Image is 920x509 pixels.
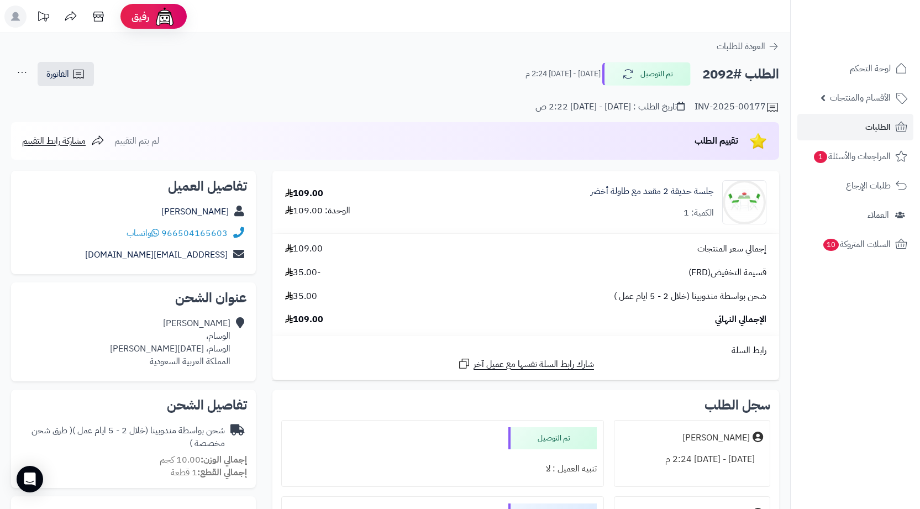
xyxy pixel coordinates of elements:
[813,149,891,164] span: المراجعات والأسئلة
[797,202,913,228] a: العملاء
[705,398,770,412] h3: سجل الطلب
[29,6,57,30] a: تحديثات المنصة
[20,398,247,412] h2: تفاصيل الشحن
[823,239,839,251] span: 10
[715,313,766,326] span: الإجمالي النهائي
[684,207,714,219] div: الكمية: 1
[22,134,104,148] a: مشاركة رابط التقييم
[201,453,247,466] strong: إجمالي الوزن:
[46,67,69,81] span: الفاتورة
[22,134,86,148] span: مشاركة رابط التقييم
[830,90,891,106] span: الأقسام والمنتجات
[20,291,247,305] h2: عنوان الشحن
[717,40,765,53] span: العودة للطلبات
[723,180,766,224] img: 1753686337-1734447034-110124010020-1000x1000-90x90.jpg
[695,134,738,148] span: تقييم الطلب
[695,101,779,114] div: INV-2025-00177
[814,151,827,163] span: 1
[127,227,159,240] a: واتساب
[285,187,323,200] div: 109.00
[161,205,229,218] a: [PERSON_NAME]
[285,266,320,279] span: -35.00
[285,290,317,303] span: 35.00
[614,290,766,303] span: شحن بواسطة مندوبينا (خلال 2 - 5 ايام عمل )
[621,449,763,470] div: [DATE] - [DATE] 2:24 م
[697,243,766,255] span: إجمالي سعر المنتجات
[702,63,779,86] h2: الطلب #2092
[508,427,597,449] div: تم التوصيل
[277,344,775,357] div: رابط السلة
[797,55,913,82] a: لوحة التحكم
[285,243,323,255] span: 109.00
[20,180,247,193] h2: تفاصيل العميل
[288,458,597,480] div: تنبيه العميل : لا
[85,248,228,261] a: [EMAIL_ADDRESS][DOMAIN_NAME]
[171,466,247,479] small: 1 قطعة
[797,231,913,258] a: السلات المتروكة10
[602,62,691,86] button: تم التوصيل
[525,69,601,80] small: [DATE] - [DATE] 2:24 م
[591,185,714,198] a: جلسة حديقة 2 مقعد مع طاولة أخضر
[285,313,323,326] span: 109.00
[161,227,228,240] a: 966504165603
[868,207,889,223] span: العملاء
[474,358,594,371] span: شارك رابط السلة نفسها مع عميل آخر
[160,453,247,466] small: 10.00 كجم
[717,40,779,53] a: العودة للطلبات
[458,357,594,371] a: شارك رابط السلة نفسها مع عميل آخر
[132,10,149,23] span: رفيق
[822,237,891,252] span: السلات المتروكة
[154,6,176,28] img: ai-face.png
[797,114,913,140] a: الطلبات
[845,28,910,51] img: logo-2.png
[20,424,225,450] div: شحن بواسطة مندوبينا (خلال 2 - 5 ايام عمل )
[688,266,766,279] span: قسيمة التخفيض(FRD)
[535,101,685,113] div: تاريخ الطلب : [DATE] - [DATE] 2:22 ص
[110,317,230,368] div: [PERSON_NAME] الوسام، الوسام، [DATE][PERSON_NAME] المملكة العربية السعودية
[797,143,913,170] a: المراجعات والأسئلة1
[797,172,913,199] a: طلبات الإرجاع
[865,119,891,135] span: الطلبات
[850,61,891,76] span: لوحة التحكم
[846,178,891,193] span: طلبات الإرجاع
[17,466,43,492] div: Open Intercom Messenger
[682,432,750,444] div: [PERSON_NAME]
[31,424,225,450] span: ( طرق شحن مخصصة )
[285,204,350,217] div: الوحدة: 109.00
[38,62,94,86] a: الفاتورة
[114,134,159,148] span: لم يتم التقييم
[197,466,247,479] strong: إجمالي القطع:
